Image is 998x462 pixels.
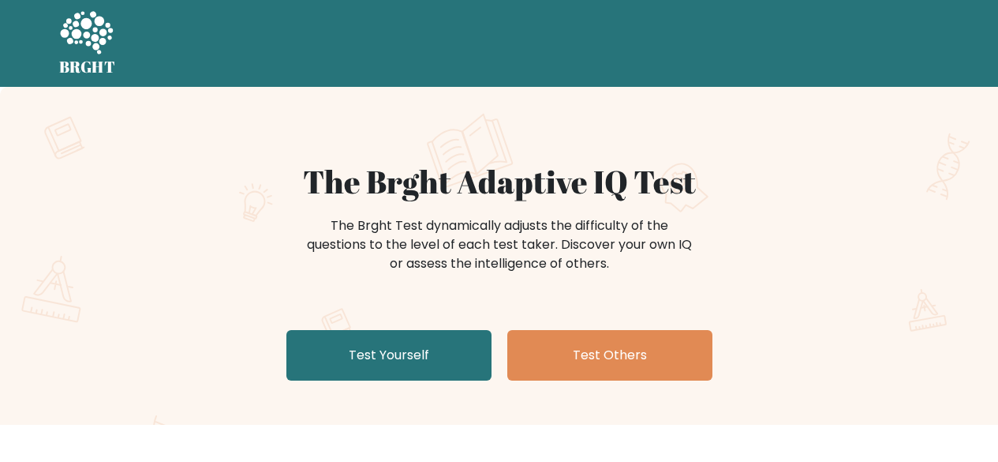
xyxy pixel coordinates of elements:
a: Test Yourself [286,330,492,381]
h1: The Brght Adaptive IQ Test [114,163,884,201]
h5: BRGHT [59,58,116,77]
div: The Brght Test dynamically adjusts the difficulty of the questions to the level of each test take... [302,216,697,273]
a: BRGHT [59,6,116,81]
a: Test Others [507,330,712,381]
